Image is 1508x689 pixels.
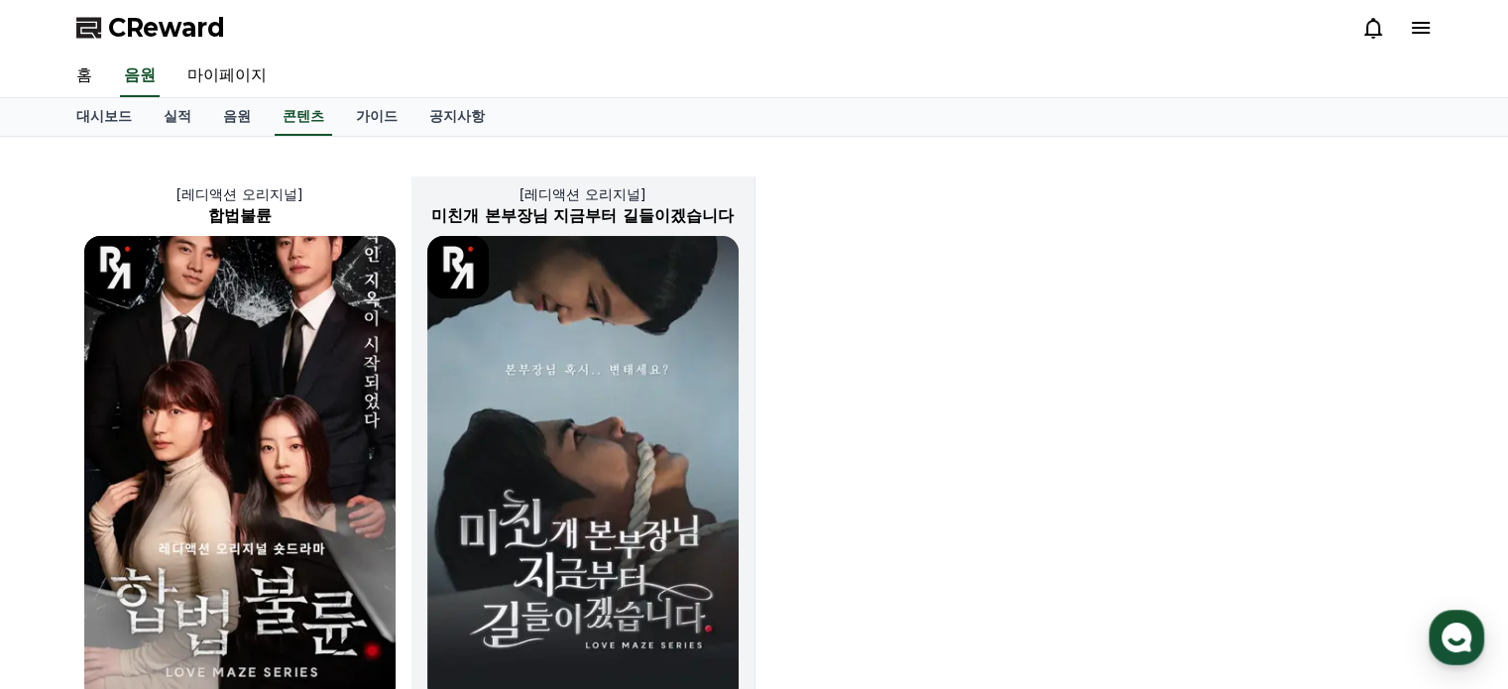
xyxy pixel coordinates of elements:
a: 홈 [6,524,131,574]
a: CReward [76,12,225,44]
a: 가이드 [340,98,413,136]
a: 실적 [148,98,207,136]
a: 마이페이지 [172,56,283,97]
span: 설정 [306,554,330,570]
h2: 합법불륜 [68,204,411,228]
span: 홈 [62,554,74,570]
a: 설정 [256,524,381,574]
span: CReward [108,12,225,44]
a: 음원 [120,56,160,97]
a: 홈 [60,56,108,97]
a: 콘텐츠 [275,98,332,136]
p: [레디액션 오리지널] [68,184,411,204]
p: [레디액션 오리지널] [411,184,754,204]
a: 음원 [207,98,267,136]
h2: 미친개 본부장님 지금부터 길들이겠습니다 [411,204,754,228]
img: [object Object] Logo [84,236,147,298]
img: [object Object] Logo [427,236,490,298]
a: 공지사항 [413,98,501,136]
span: 대화 [181,555,205,571]
a: 대시보드 [60,98,148,136]
a: 대화 [131,524,256,574]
